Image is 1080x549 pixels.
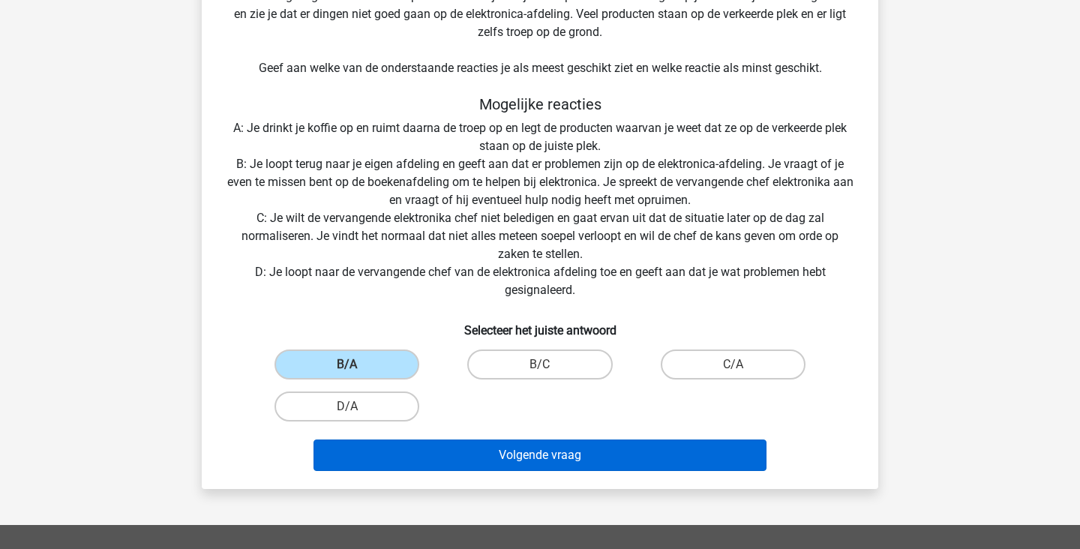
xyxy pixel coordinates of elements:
label: B/A [274,349,419,379]
label: B/C [467,349,612,379]
button: Volgende vraag [313,439,767,471]
h5: Mogelijke reacties [226,95,854,113]
label: D/A [274,391,419,421]
label: C/A [661,349,805,379]
h6: Selecteer het juiste antwoord [226,311,854,337]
